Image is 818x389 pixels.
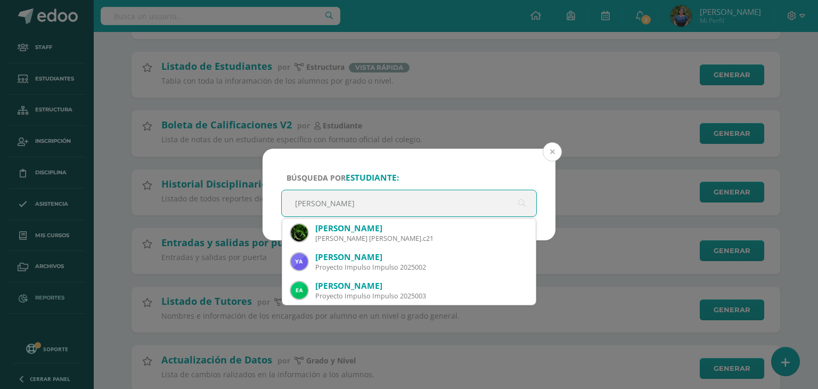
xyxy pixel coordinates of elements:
div: [PERSON_NAME] [315,280,527,291]
div: [PERSON_NAME] [315,223,527,234]
div: [PERSON_NAME] [PERSON_NAME].c21 [315,234,527,243]
input: ej. Nicholas Alekzander, etc. [282,190,536,216]
div: Proyecto Impulso Impulso 2025003 [315,291,527,301]
div: Proyecto Impulso Impulso 2025002 [315,263,527,272]
img: 669e994e745b55aa6a2f247879bc4084.png [291,224,308,241]
button: Close (Esc) [543,142,562,161]
img: fd2d27744127ef4ab8fafca73e441b2c.png [291,282,308,299]
div: [PERSON_NAME] [315,252,527,263]
strong: estudiante: [346,172,399,183]
img: dad28e0c3cfe1ef1089e194091bf9e31.png [291,253,308,270]
span: Búsqueda por [287,173,399,183]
